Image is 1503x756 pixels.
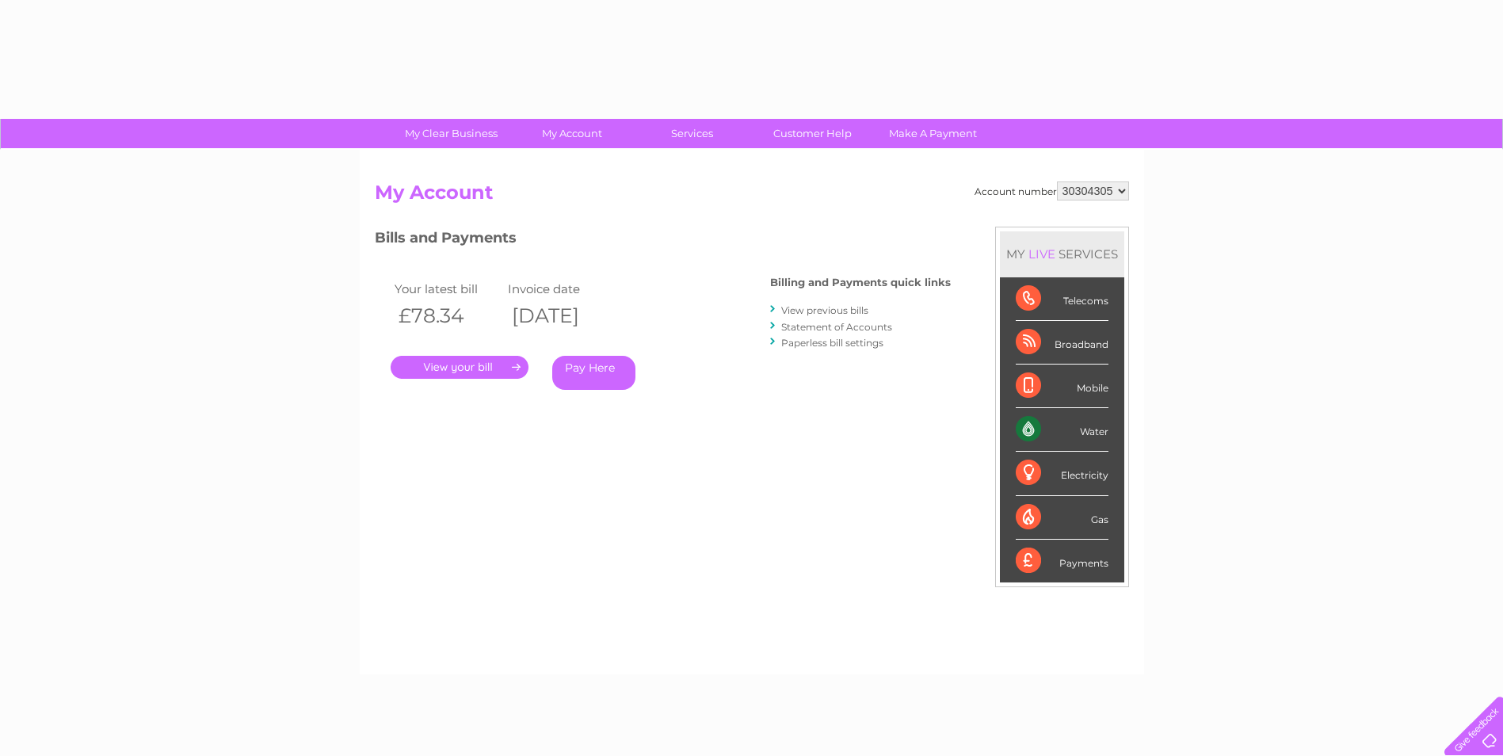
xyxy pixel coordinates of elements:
[504,278,618,300] td: Invoice date
[386,119,517,148] a: My Clear Business
[868,119,998,148] a: Make A Payment
[1025,246,1059,262] div: LIVE
[627,119,757,148] a: Services
[391,300,505,332] th: £78.34
[1016,496,1108,540] div: Gas
[1016,540,1108,582] div: Payments
[975,181,1129,200] div: Account number
[375,181,1129,212] h2: My Account
[770,277,951,288] h4: Billing and Payments quick links
[781,304,868,316] a: View previous bills
[1016,365,1108,408] div: Mobile
[391,356,528,379] a: .
[781,321,892,333] a: Statement of Accounts
[506,119,637,148] a: My Account
[1016,321,1108,365] div: Broadband
[552,356,635,390] a: Pay Here
[504,300,618,332] th: [DATE]
[391,278,505,300] td: Your latest bill
[781,337,883,349] a: Paperless bill settings
[747,119,878,148] a: Customer Help
[375,227,951,254] h3: Bills and Payments
[1000,231,1124,277] div: MY SERVICES
[1016,452,1108,495] div: Electricity
[1016,408,1108,452] div: Water
[1016,277,1108,321] div: Telecoms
